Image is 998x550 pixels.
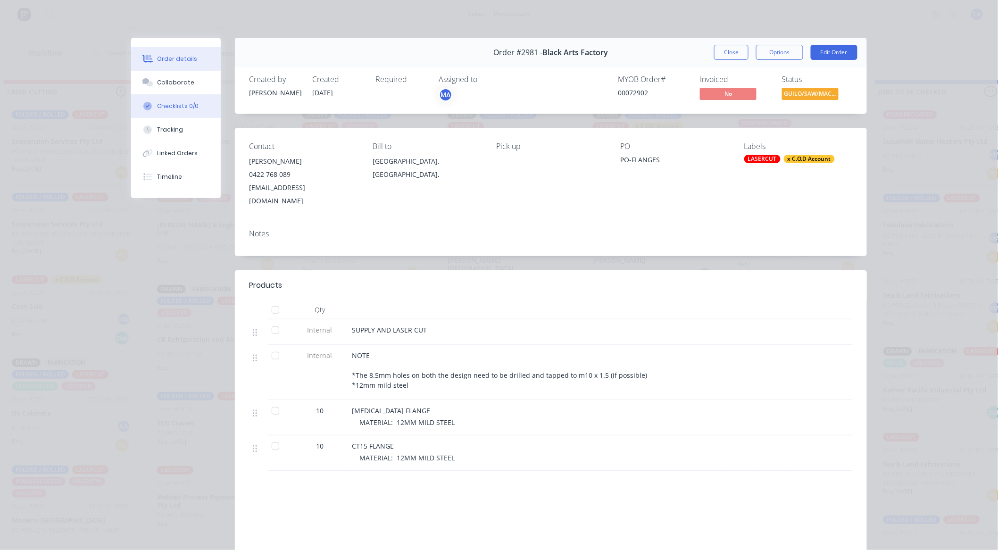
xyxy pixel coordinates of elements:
span: MATERIAL: 12MM MILD STEEL [359,453,455,462]
div: Order details [158,55,198,63]
div: [GEOGRAPHIC_DATA], [GEOGRAPHIC_DATA], [373,155,481,185]
div: [PERSON_NAME]0422 768 089[EMAIL_ADDRESS][DOMAIN_NAME] [249,155,358,208]
div: [GEOGRAPHIC_DATA], [GEOGRAPHIC_DATA], [373,155,481,181]
span: 10 [316,406,324,416]
button: Collaborate [131,71,221,94]
div: Pick up [497,142,605,151]
div: Bill to [373,142,481,151]
button: MA [439,88,453,102]
div: PO-FLANGES [620,155,729,168]
button: Close [714,45,748,60]
span: Internal [295,325,344,335]
button: Order details [131,47,221,71]
span: CT15 FLANGE [352,442,394,450]
div: Invoiced [700,75,771,84]
div: LASERCUT [744,155,781,163]
div: Checklists 0/0 [158,102,199,110]
div: [PERSON_NAME] [249,88,301,98]
div: Created by [249,75,301,84]
div: Created [312,75,364,84]
div: 00072902 [618,88,689,98]
div: Required [375,75,427,84]
span: [MEDICAL_DATA] FLANGE [352,406,430,415]
div: [EMAIL_ADDRESS][DOMAIN_NAME] [249,181,358,208]
button: GUILO/SAW/MACHI... [782,88,839,102]
div: Assigned to [439,75,533,84]
div: Notes [249,229,853,238]
button: Tracking [131,118,221,142]
div: Labels [744,142,853,151]
span: GUILO/SAW/MACHI... [782,88,839,100]
div: Linked Orders [158,149,198,158]
span: MATERIAL: 12MM MILD STEEL [359,418,455,427]
span: Black Arts Factory [543,48,608,57]
button: Linked Orders [131,142,221,165]
div: Contact [249,142,358,151]
span: [DATE] [312,88,333,97]
span: 10 [316,441,324,451]
span: Internal [295,350,344,360]
span: SUPPLY AND LASER CUT [352,325,427,334]
button: Checklists 0/0 [131,94,221,118]
div: 0422 768 089 [249,168,358,181]
div: [PERSON_NAME] [249,155,358,168]
div: Qty [291,300,348,319]
span: NOTE *The 8.5mm holes on both the design need to be drilled and tapped to m10 x 1.5 (if possible)... [352,351,647,390]
div: Collaborate [158,78,195,87]
div: x C.O.D Account [784,155,835,163]
button: Options [756,45,803,60]
div: Tracking [158,125,183,134]
button: Edit Order [811,45,857,60]
div: Timeline [158,173,183,181]
div: MYOB Order # [618,75,689,84]
div: PO [620,142,729,151]
span: No [700,88,757,100]
button: Timeline [131,165,221,189]
div: Products [249,280,282,291]
div: Status [782,75,853,84]
span: Order #2981 - [494,48,543,57]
